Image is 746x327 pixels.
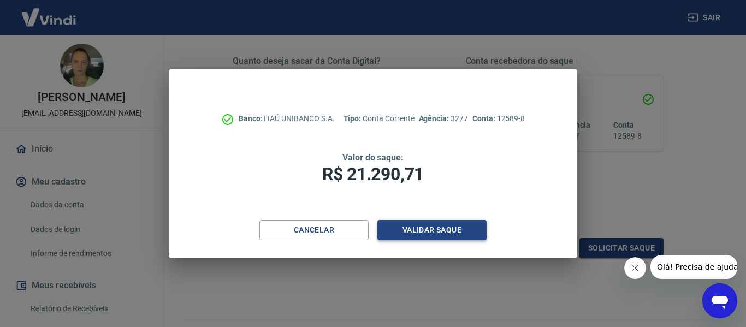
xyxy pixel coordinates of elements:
span: Tipo: [344,114,363,123]
p: Conta Corrente [344,113,415,124]
span: Valor do saque: [342,152,404,163]
p: 12589-8 [472,113,525,124]
button: Cancelar [259,220,369,240]
p: 3277 [419,113,468,124]
span: Banco: [239,114,264,123]
span: Conta: [472,114,497,123]
iframe: Botão para abrir a janela de mensagens [702,283,737,318]
span: R$ 21.290,71 [322,164,424,185]
p: ITAÚ UNIBANCO S.A. [239,113,335,124]
span: Agência: [419,114,451,123]
iframe: Fechar mensagem [624,257,646,279]
span: Olá! Precisa de ajuda? [7,8,92,16]
button: Validar saque [377,220,487,240]
iframe: Mensagem da empresa [650,255,737,279]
